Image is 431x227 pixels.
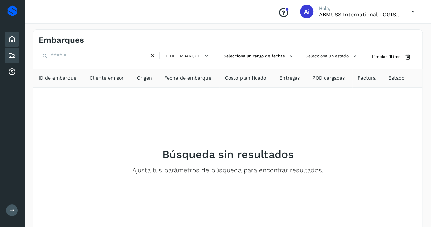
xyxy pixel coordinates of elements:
span: Costo planificado [225,74,266,82]
div: Inicio [5,32,19,47]
div: Embarques [5,48,19,63]
span: POD cargadas [312,74,345,82]
h2: Búsqueda sin resultados [162,148,294,161]
p: Ajusta tus parámetros de búsqueda para encontrar resultados. [132,167,323,174]
h4: Embarques [39,35,84,45]
p: ABMUSS international LOGISTICS [319,11,401,18]
button: ID de embarque [162,51,212,61]
span: Factura [358,74,376,82]
span: Entregas [279,74,300,82]
span: Origen [137,74,152,82]
span: Estado [388,74,404,82]
div: Cuentas por cobrar [5,65,19,80]
p: Hola, [319,5,401,11]
button: Selecciona un rango de fechas [221,51,297,62]
button: Limpiar filtros [367,51,417,63]
span: ID de embarque [39,74,76,82]
button: Selecciona un estado [303,51,361,62]
span: ID de embarque [164,53,200,59]
span: Cliente emisor [90,74,124,82]
span: Fecha de embarque [164,74,211,82]
span: Limpiar filtros [372,54,400,60]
